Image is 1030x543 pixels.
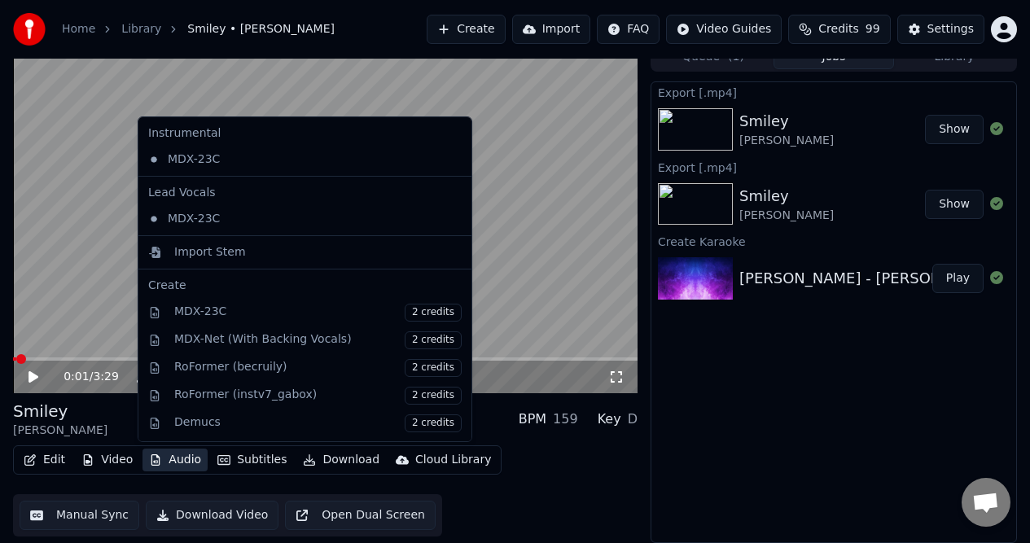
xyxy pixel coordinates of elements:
[927,21,974,37] div: Settings
[553,409,578,429] div: 159
[651,82,1016,102] div: Export [.mp4]
[20,501,139,530] button: Manual Sync
[64,369,89,385] span: 0:01
[296,449,386,471] button: Download
[597,15,660,44] button: FAQ
[628,409,638,429] div: D
[62,21,335,37] nav: breadcrumb
[146,501,278,530] button: Download Video
[651,157,1016,177] div: Export [.mp4]
[427,15,506,44] button: Create
[142,147,444,173] div: MDX-23C
[512,15,590,44] button: Import
[666,15,782,44] button: Video Guides
[739,208,834,224] div: [PERSON_NAME]
[519,409,546,429] div: BPM
[142,120,468,147] div: Instrumental
[142,449,208,471] button: Audio
[17,449,72,471] button: Edit
[174,359,462,377] div: RoFormer (becruily)
[142,180,468,206] div: Lead Vocals
[13,400,107,423] div: Smiley
[925,115,984,144] button: Show
[285,501,436,530] button: Open Dual Screen
[174,331,462,349] div: MDX-Net (With Backing Vocals)
[598,409,621,429] div: Key
[75,449,139,471] button: Video
[897,15,984,44] button: Settings
[405,387,462,405] span: 2 credits
[818,21,858,37] span: Credits
[13,423,107,439] div: [PERSON_NAME]
[174,304,462,322] div: MDX-23C
[739,267,997,290] div: [PERSON_NAME] - [PERSON_NAME]
[148,278,462,294] div: Create
[142,206,444,232] div: MDX-23C
[405,331,462,349] span: 2 credits
[962,478,1010,527] a: Open chat
[739,185,834,208] div: Smiley
[93,369,118,385] span: 3:29
[651,231,1016,251] div: Create Karaoke
[187,21,335,37] span: Smiley • [PERSON_NAME]
[13,13,46,46] img: youka
[405,359,462,377] span: 2 credits
[405,414,462,432] span: 2 credits
[121,21,161,37] a: Library
[174,244,246,261] div: Import Stem
[415,452,491,468] div: Cloud Library
[932,264,984,293] button: Play
[211,449,293,471] button: Subtitles
[739,110,834,133] div: Smiley
[925,190,984,219] button: Show
[174,387,462,405] div: RoFormer (instv7_gabox)
[64,369,103,385] div: /
[405,304,462,322] span: 2 credits
[788,15,890,44] button: Credits99
[62,21,95,37] a: Home
[739,133,834,149] div: [PERSON_NAME]
[174,414,462,432] div: Demucs
[866,21,880,37] span: 99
